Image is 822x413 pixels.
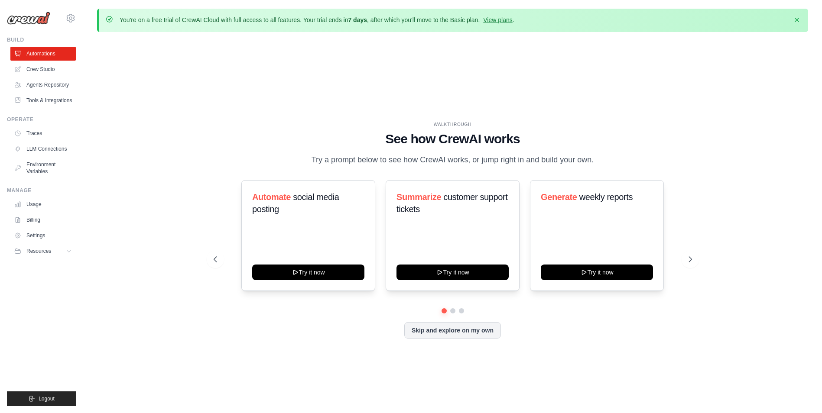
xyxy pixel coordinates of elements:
[26,248,51,255] span: Resources
[7,116,76,123] div: Operate
[252,192,339,214] span: social media posting
[7,187,76,194] div: Manage
[396,192,507,214] span: customer support tickets
[214,121,692,128] div: WALKTHROUGH
[252,192,291,202] span: Automate
[10,126,76,140] a: Traces
[10,244,76,258] button: Resources
[252,265,364,280] button: Try it now
[10,78,76,92] a: Agents Repository
[396,192,441,202] span: Summarize
[7,36,76,43] div: Build
[39,395,55,402] span: Logout
[120,16,514,24] p: You're on a free trial of CrewAI Cloud with full access to all features. Your trial ends in , aft...
[7,391,76,406] button: Logout
[541,265,653,280] button: Try it now
[10,62,76,76] a: Crew Studio
[10,94,76,107] a: Tools & Integrations
[404,322,501,339] button: Skip and explore on my own
[10,197,76,211] a: Usage
[541,192,577,202] span: Generate
[10,229,76,242] a: Settings
[10,158,76,178] a: Environment Variables
[10,142,76,156] a: LLM Connections
[579,192,633,202] span: weekly reports
[7,12,50,25] img: Logo
[483,16,512,23] a: View plans
[10,213,76,227] a: Billing
[348,16,367,23] strong: 7 days
[396,265,509,280] button: Try it now
[10,47,76,61] a: Automations
[307,154,598,166] p: Try a prompt below to see how CrewAI works, or jump right in and build your own.
[214,131,692,147] h1: See how CrewAI works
